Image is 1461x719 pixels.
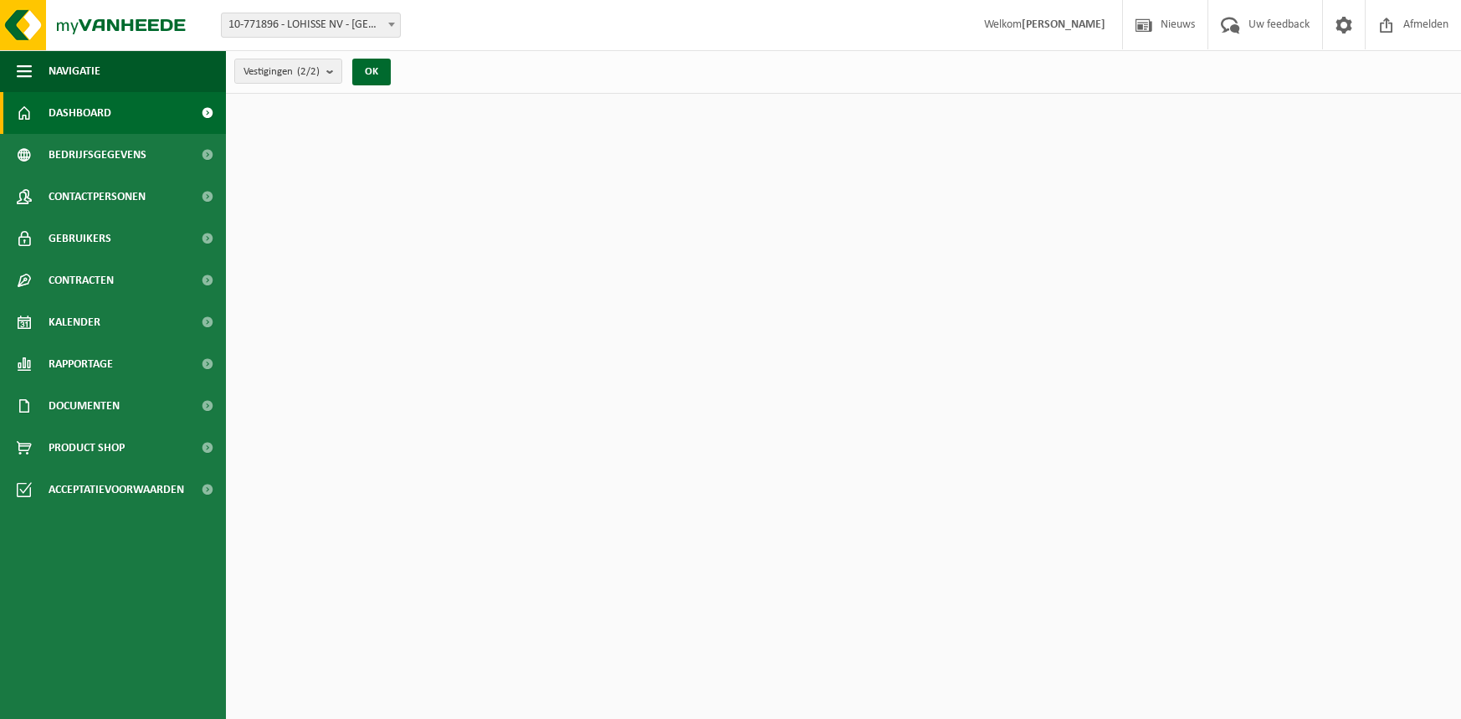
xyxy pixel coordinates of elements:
span: Product Shop [49,427,125,469]
span: Rapportage [49,343,113,385]
span: Kalender [49,301,100,343]
span: Acceptatievoorwaarden [49,469,184,511]
span: Dashboard [49,92,111,134]
count: (2/2) [297,66,320,77]
span: Navigatie [49,50,100,92]
button: OK [352,59,391,85]
span: Contactpersonen [49,176,146,218]
button: Vestigingen(2/2) [234,59,342,84]
strong: [PERSON_NAME] [1022,18,1105,31]
span: Vestigingen [243,59,320,85]
span: Gebruikers [49,218,111,259]
span: Bedrijfsgegevens [49,134,146,176]
span: Documenten [49,385,120,427]
span: Contracten [49,259,114,301]
span: 10-771896 - LOHISSE NV - ASSE [221,13,401,38]
span: 10-771896 - LOHISSE NV - ASSE [222,13,400,37]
